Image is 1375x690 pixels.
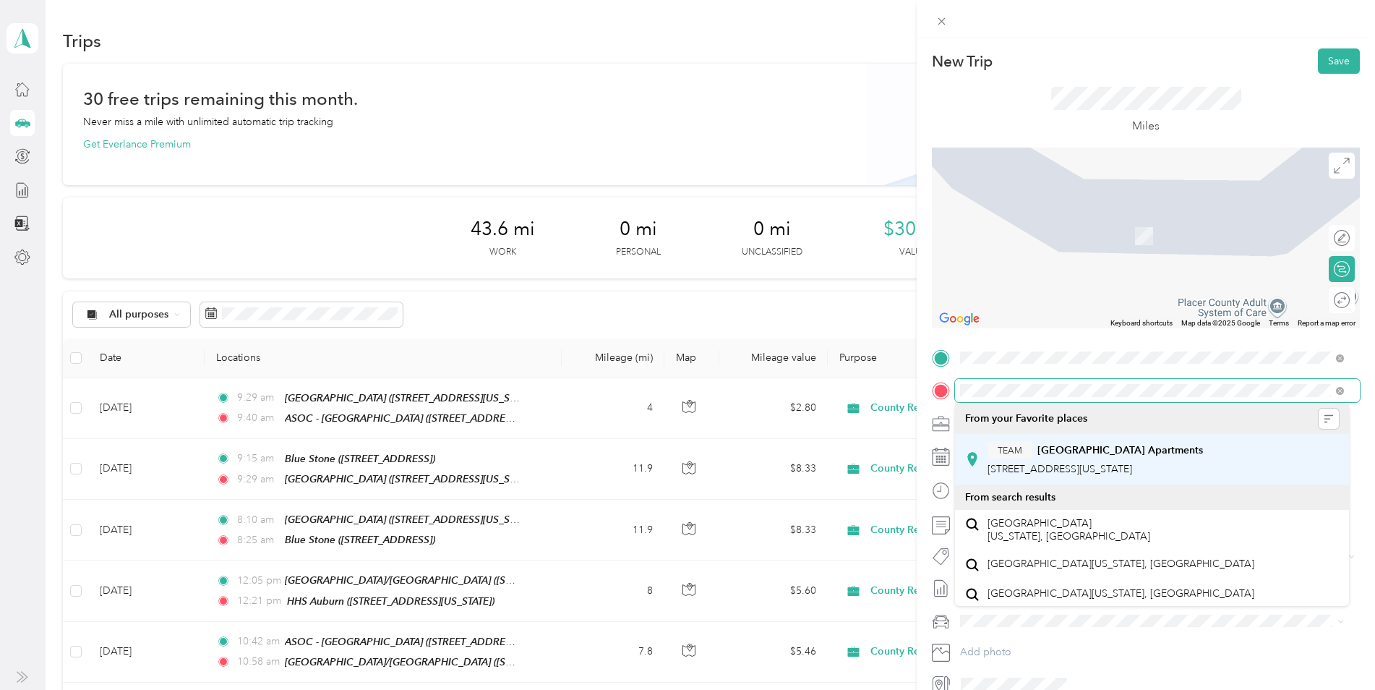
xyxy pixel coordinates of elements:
span: From your Favorite places [965,412,1087,425]
iframe: Everlance-gr Chat Button Frame [1294,609,1375,690]
span: [GEOGRAPHIC_DATA] [US_STATE], [GEOGRAPHIC_DATA] [988,517,1150,542]
span: TEAM [998,444,1022,457]
button: Save [1318,48,1360,74]
p: Miles [1132,117,1160,135]
span: Map data ©2025 Google [1181,319,1260,327]
span: [GEOGRAPHIC_DATA][US_STATE], [GEOGRAPHIC_DATA] [988,587,1254,600]
a: Terms (opens in new tab) [1269,319,1289,327]
a: Open this area in Google Maps (opens a new window) [935,310,983,328]
strong: [GEOGRAPHIC_DATA] Apartments [1037,444,1203,457]
span: [STREET_ADDRESS][US_STATE] [988,463,1132,475]
img: Google [935,310,983,328]
span: [GEOGRAPHIC_DATA][US_STATE], [GEOGRAPHIC_DATA] [988,558,1254,571]
button: Keyboard shortcuts [1110,318,1173,328]
p: New Trip [932,51,993,72]
a: Report a map error [1298,319,1355,327]
span: From search results [965,491,1055,503]
button: TEAM [988,441,1032,459]
button: Add photo [955,642,1360,663]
